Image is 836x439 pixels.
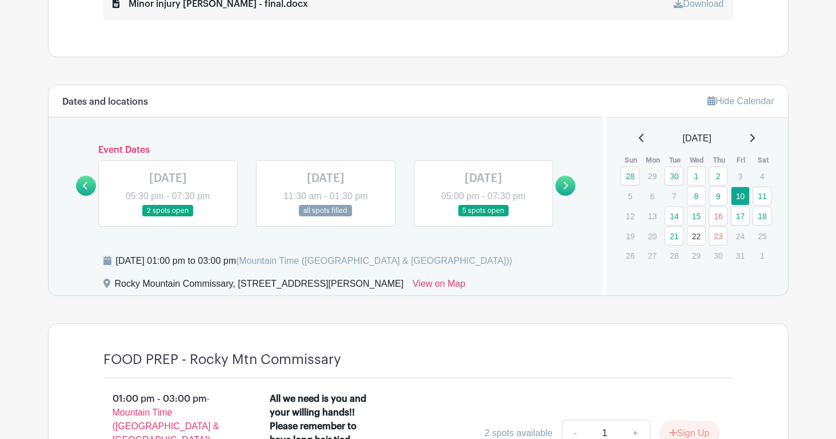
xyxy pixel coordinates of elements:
[642,155,665,166] th: Mon
[664,155,686,166] th: Tue
[709,167,727,185] a: 2
[753,227,771,245] p: 25
[687,187,706,205] a: 8
[730,155,753,166] th: Fri
[643,247,662,264] p: 27
[621,247,639,264] p: 26
[665,227,683,246] a: 21
[620,155,642,166] th: Sun
[709,207,727,226] a: 16
[687,247,706,264] p: 29
[687,167,706,185] a: 1
[731,187,750,205] a: 10
[643,227,662,245] p: 20
[752,155,774,166] th: Sat
[731,227,750,245] p: 24
[621,227,639,245] p: 19
[621,167,639,185] a: 28
[687,207,706,226] a: 15
[665,207,683,226] a: 14
[236,256,512,266] span: (Mountain Time ([GEOGRAPHIC_DATA] & [GEOGRAPHIC_DATA]))
[116,254,513,268] div: [DATE] 01:00 pm to 03:00 pm
[643,187,662,205] p: 6
[103,351,341,368] h4: FOOD PREP - Rocky Mtn Commissary
[687,227,706,246] a: 22
[709,227,727,246] a: 23
[665,167,683,185] a: 30
[96,145,556,156] h6: Event Dates
[708,155,730,166] th: Thu
[709,247,727,264] p: 30
[731,207,750,226] a: 17
[686,155,709,166] th: Wed
[753,247,771,264] p: 1
[621,207,639,225] p: 12
[731,247,750,264] p: 31
[707,96,774,106] a: Hide Calendar
[709,187,727,205] a: 9
[665,187,683,205] p: 7
[683,132,711,145] span: [DATE]
[62,97,148,108] h6: Dates and locations
[665,247,683,264] p: 28
[753,187,771,205] a: 11
[115,277,404,295] div: Rocky Mountain Commissary, [STREET_ADDRESS][PERSON_NAME]
[621,187,639,205] p: 5
[413,277,465,295] a: View on Map
[753,207,771,226] a: 18
[643,167,662,185] p: 29
[753,167,771,185] p: 4
[643,207,662,225] p: 13
[731,167,750,185] p: 3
